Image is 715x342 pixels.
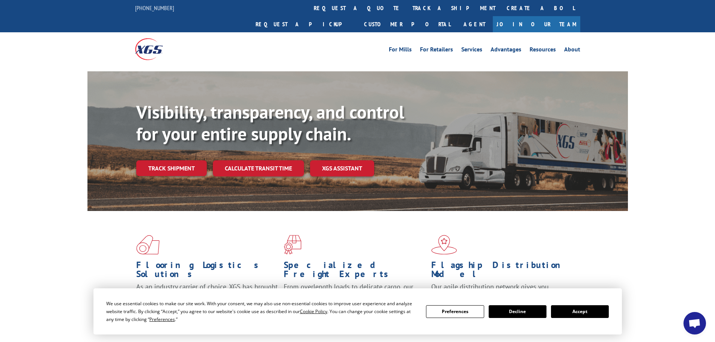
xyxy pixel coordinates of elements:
[136,160,207,176] a: Track shipment
[136,235,160,255] img: xgs-icon-total-supply-chain-intelligence-red
[456,16,493,32] a: Agent
[426,305,484,318] button: Preferences
[530,47,556,55] a: Resources
[93,288,622,334] div: Cookie Consent Prompt
[284,261,426,282] h1: Specialized Freight Experts
[564,47,580,55] a: About
[551,305,609,318] button: Accept
[106,300,417,323] div: We use essential cookies to make our site work. With your consent, we may also use non-essential ...
[491,47,521,55] a: Advantages
[683,312,706,334] div: Open chat
[431,235,457,255] img: xgs-icon-flagship-distribution-model-red
[136,261,278,282] h1: Flooring Logistics Solutions
[493,16,580,32] a: Join Our Team
[431,261,573,282] h1: Flagship Distribution Model
[489,305,546,318] button: Decline
[389,47,412,55] a: For Mills
[149,316,175,322] span: Preferences
[310,160,374,176] a: XGS ASSISTANT
[420,47,453,55] a: For Retailers
[284,235,301,255] img: xgs-icon-focused-on-flooring-red
[136,282,278,309] span: As an industry carrier of choice, XGS has brought innovation and dedication to flooring logistics...
[136,100,404,145] b: Visibility, transparency, and control for your entire supply chain.
[461,47,482,55] a: Services
[300,308,327,315] span: Cookie Policy
[135,4,174,12] a: [PHONE_NUMBER]
[358,16,456,32] a: Customer Portal
[213,160,304,176] a: Calculate transit time
[250,16,358,32] a: Request a pickup
[284,282,426,316] p: From overlength loads to delicate cargo, our experienced staff knows the best way to move your fr...
[431,282,569,300] span: Our agile distribution network gives you nationwide inventory management on demand.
